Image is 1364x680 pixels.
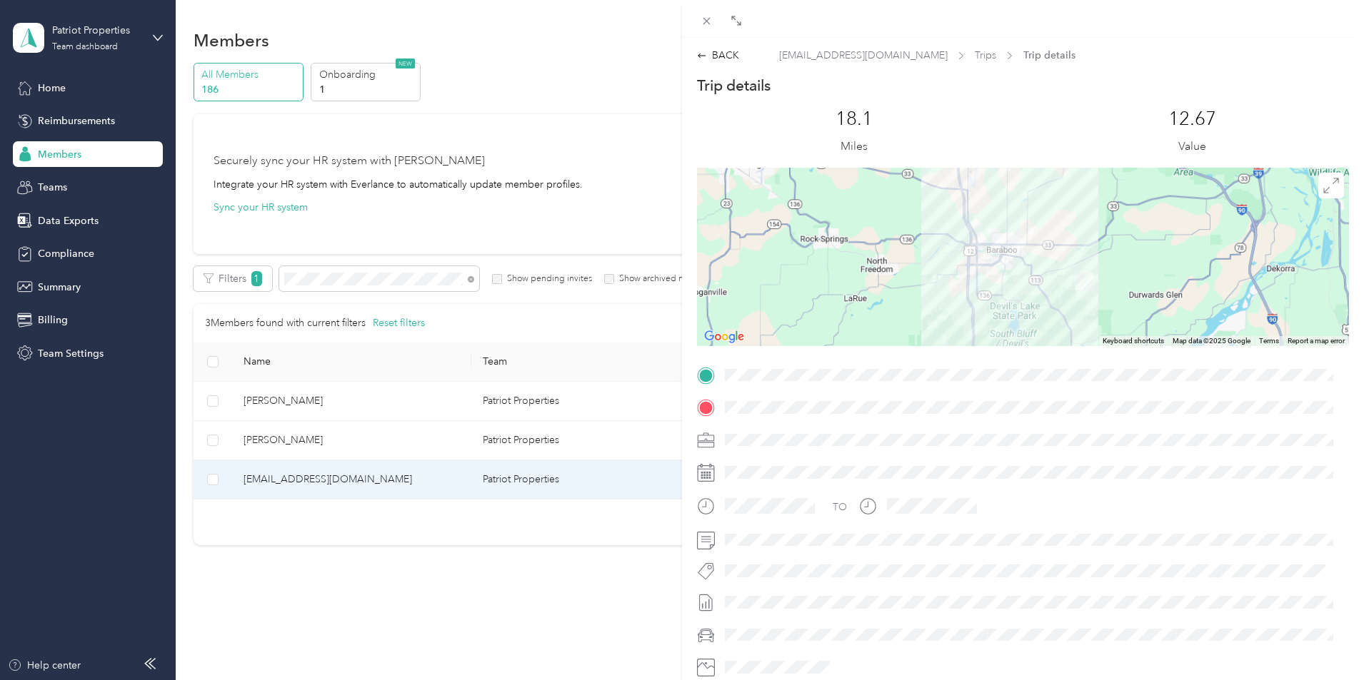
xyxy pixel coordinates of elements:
[1023,48,1075,63] span: Trip details
[1284,600,1364,680] iframe: Everlance-gr Chat Button Frame
[841,138,868,156] p: Miles
[1259,337,1279,345] a: Terms (opens in new tab)
[975,48,996,63] span: Trips
[1288,337,1345,345] a: Report a map error
[701,328,748,346] img: Google
[1173,337,1250,345] span: Map data ©2025 Google
[779,48,948,63] span: [EMAIL_ADDRESS][DOMAIN_NAME]
[833,499,847,514] div: TO
[1168,108,1216,131] p: 12.67
[697,48,739,63] div: BACK
[697,76,771,96] p: Trip details
[701,328,748,346] a: Open this area in Google Maps (opens a new window)
[1103,336,1164,346] button: Keyboard shortcuts
[836,108,873,131] p: 18.1
[1178,138,1206,156] p: Value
